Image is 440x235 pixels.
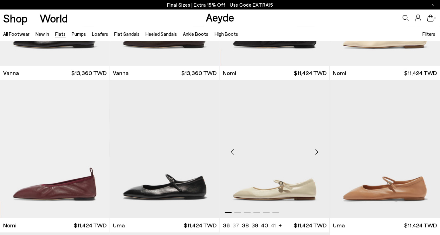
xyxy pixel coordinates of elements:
a: Pumps [72,31,86,37]
div: Previous slide [223,142,242,161]
li: 40 [261,221,269,229]
img: Uma Mary-Jane Flats [220,80,330,218]
a: Next slide Previous slide [220,80,330,218]
a: Nomi $11,424 TWD [330,66,440,80]
span: $11,424 TWD [294,69,327,77]
span: $11,424 TWD [404,221,437,229]
a: New In [36,31,49,37]
div: Next slide [307,142,327,161]
span: Uma [333,221,345,229]
img: Uma Mary-Jane Flats [330,80,440,218]
span: $11,424 TWD [404,69,437,77]
a: Vanna $13,360 TWD [110,66,220,80]
span: $13,360 TWD [181,69,217,77]
a: All Footwear [3,31,29,37]
a: Heeled Sandals [146,31,177,37]
a: Aeyde [206,10,234,24]
a: High Boots [215,31,238,37]
span: Navigate to /collections/ss25-final-sizes [230,2,273,8]
p: Final Sizes | Extra 15% Off [167,1,273,9]
a: Flats [55,31,66,37]
span: $11,424 TWD [294,221,327,229]
li: + [279,221,282,229]
span: $11,424 TWD [184,221,217,229]
span: Vanna [113,69,129,77]
ul: variant [223,221,274,229]
a: Nomi $11,424 TWD [220,66,330,80]
span: 0 [434,16,437,20]
a: Flat Sandals [114,31,139,37]
a: Loafers [92,31,108,37]
a: Uma $11,424 TWD [110,218,220,232]
a: Shop [3,13,28,24]
a: World [40,13,68,24]
span: $11,424 TWD [74,221,107,229]
a: 36 37 38 39 40 41 + $11,424 TWD [220,218,330,232]
a: Ankle Boots [183,31,209,37]
li: 39 [252,221,259,229]
span: $13,360 TWD [71,69,107,77]
li: 36 [223,221,230,229]
span: Filters [423,31,436,37]
li: 38 [242,221,249,229]
span: Nomi [223,69,236,77]
span: Uma [113,221,125,229]
img: Uma Mary-Jane Flats [110,80,220,218]
a: 0 [427,15,434,22]
span: Nomi [333,69,346,77]
a: Uma $11,424 TWD [330,218,440,232]
span: Vanna [3,69,19,77]
span: Nomi [3,221,16,229]
div: 1 / 6 [220,80,330,218]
